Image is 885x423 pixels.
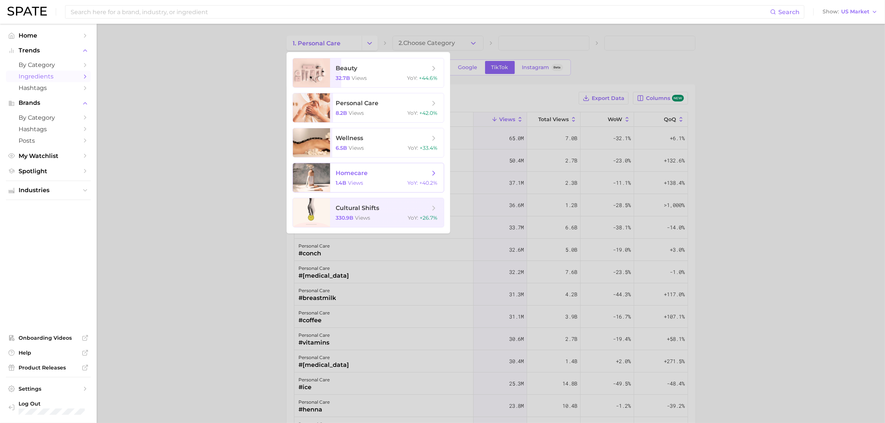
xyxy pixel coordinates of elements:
[336,135,364,142] span: wellness
[19,32,78,39] span: Home
[19,168,78,175] span: Spotlight
[821,7,879,17] button: ShowUS Market
[19,400,85,407] span: Log Out
[778,9,800,16] span: Search
[19,152,78,159] span: My Watchlist
[19,137,78,144] span: Posts
[349,145,364,151] span: views
[19,126,78,133] span: Hashtags
[6,150,91,162] a: My Watchlist
[6,165,91,177] a: Spotlight
[348,180,364,186] span: views
[336,169,368,177] span: homecare
[19,84,78,91] span: Hashtags
[6,112,91,123] a: by Category
[6,82,91,94] a: Hashtags
[6,30,91,41] a: Home
[336,180,347,186] span: 1.4b
[19,47,78,54] span: Trends
[19,364,78,371] span: Product Releases
[6,135,91,146] a: Posts
[19,73,78,80] span: Ingredients
[19,100,78,106] span: Brands
[841,10,869,14] span: US Market
[336,214,354,221] span: 330.9b
[336,65,358,72] span: beauty
[419,75,438,81] span: +44.6%
[823,10,839,14] span: Show
[19,349,78,356] span: Help
[19,187,78,194] span: Industries
[6,45,91,56] button: Trends
[287,52,450,233] ul: Change Category
[6,59,91,71] a: by Category
[336,204,379,211] span: cultural shifts
[408,214,419,221] span: YoY :
[6,332,91,343] a: Onboarding Videos
[19,385,78,392] span: Settings
[349,110,364,116] span: views
[336,75,351,81] span: 32.7b
[6,185,91,196] button: Industries
[420,214,438,221] span: +26.7%
[407,75,418,81] span: YoY :
[19,335,78,341] span: Onboarding Videos
[6,362,91,373] a: Product Releases
[70,6,770,18] input: Search here for a brand, industry, or ingredient
[6,398,91,417] a: Log out. Currently logged in with e-mail anjali.gupta@maesa.com.
[408,180,418,186] span: YoY :
[420,180,438,186] span: +40.2%
[6,71,91,82] a: Ingredients
[19,61,78,68] span: by Category
[336,110,348,116] span: 8.2b
[420,110,438,116] span: +42.0%
[336,145,348,151] span: 6.5b
[408,110,418,116] span: YoY :
[420,145,438,151] span: +33.4%
[408,145,419,151] span: YoY :
[6,123,91,135] a: Hashtags
[6,347,91,358] a: Help
[19,114,78,121] span: by Category
[355,214,371,221] span: views
[7,7,47,16] img: SPATE
[6,97,91,109] button: Brands
[336,100,379,107] span: personal care
[6,383,91,394] a: Settings
[352,75,367,81] span: views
